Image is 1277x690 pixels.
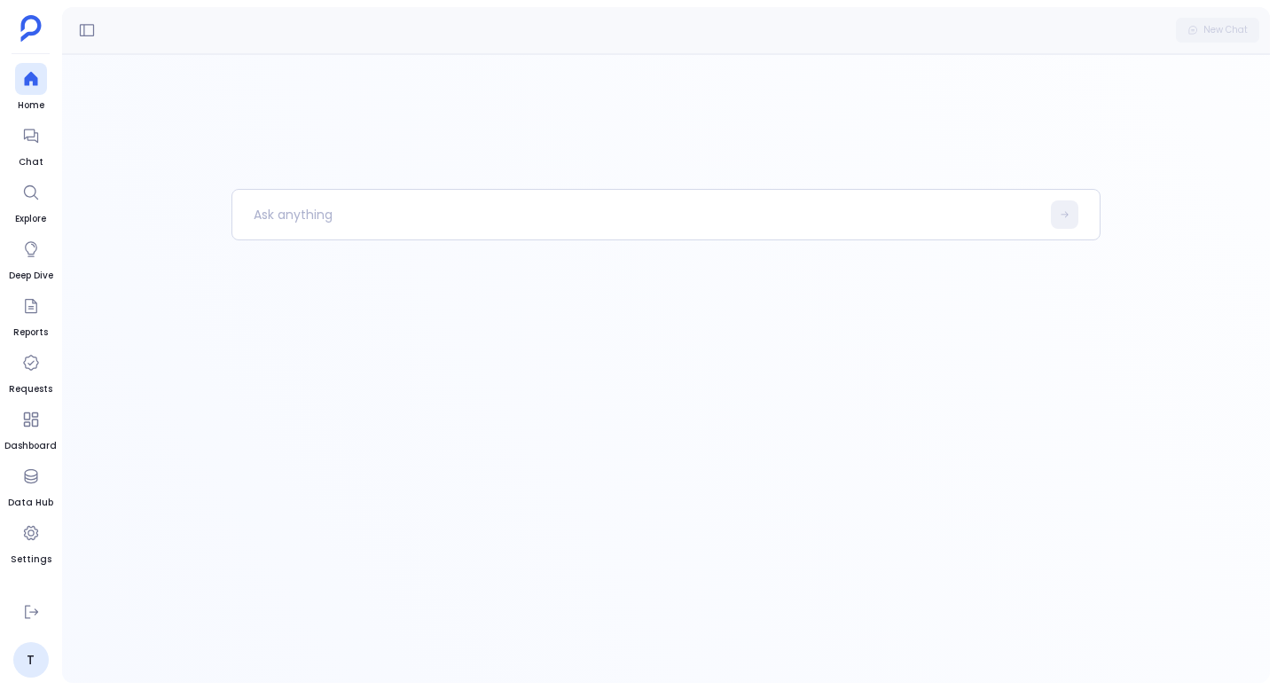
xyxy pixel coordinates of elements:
[15,120,47,169] a: Chat
[15,98,47,113] span: Home
[15,176,47,226] a: Explore
[15,63,47,113] a: Home
[13,642,49,678] a: T
[11,553,51,567] span: Settings
[8,496,53,510] span: Data Hub
[9,269,53,283] span: Deep Dive
[4,404,57,453] a: Dashboard
[9,382,52,396] span: Requests
[15,212,47,226] span: Explore
[9,347,52,396] a: Requests
[8,460,53,510] a: Data Hub
[11,517,51,567] a: Settings
[13,290,48,340] a: Reports
[4,439,57,453] span: Dashboard
[13,325,48,340] span: Reports
[15,155,47,169] span: Chat
[9,233,53,283] a: Deep Dive
[20,15,42,42] img: petavue logo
